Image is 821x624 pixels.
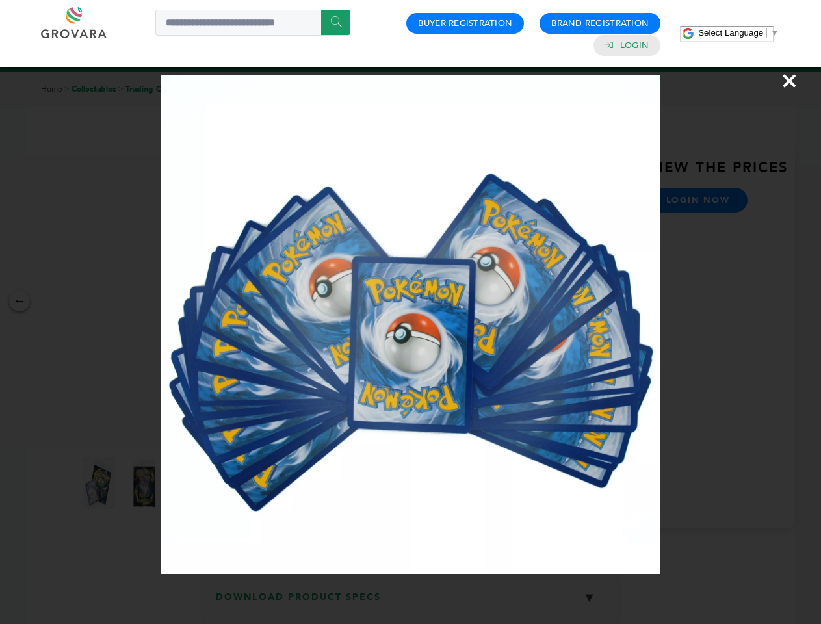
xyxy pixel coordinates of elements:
[620,40,649,51] a: Login
[698,28,763,38] span: Select Language
[418,18,512,29] a: Buyer Registration
[551,18,649,29] a: Brand Registration
[155,10,350,36] input: Search a product or brand...
[698,28,779,38] a: Select Language​
[161,75,660,574] img: Image Preview
[781,62,798,99] span: ×
[770,28,779,38] span: ▼
[766,28,767,38] span: ​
